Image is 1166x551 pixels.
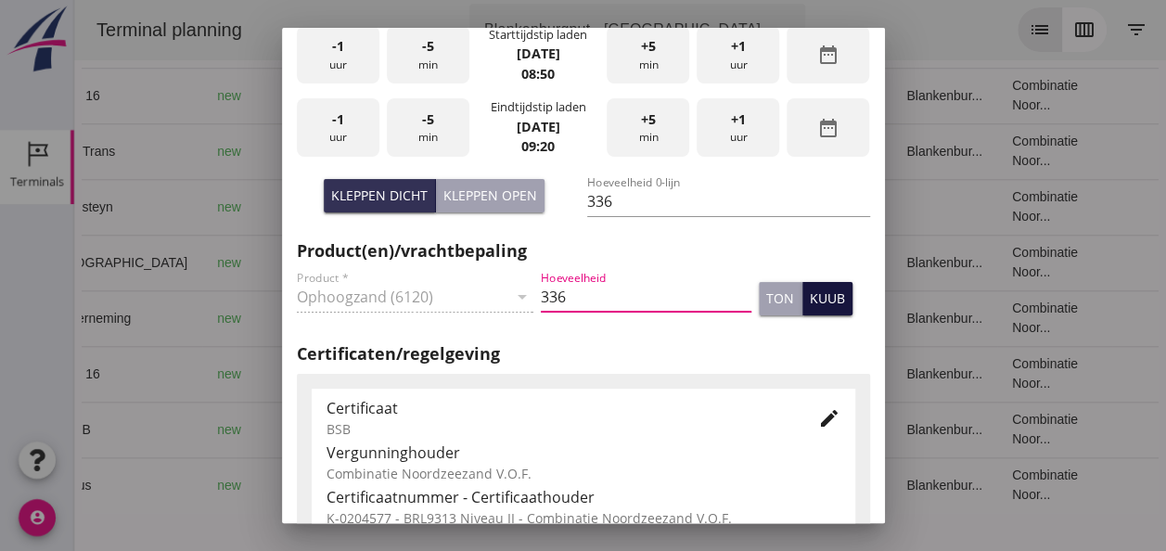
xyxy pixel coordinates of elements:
td: Combinatie Noor... [923,457,1038,513]
td: new [128,123,195,179]
td: Combinatie Noor... [923,235,1038,290]
div: min [607,26,689,84]
div: Kleppen dicht [331,186,428,205]
td: Filling sand [583,123,676,179]
span: -1 [332,36,344,57]
strong: 08:50 [521,65,555,83]
input: Hoeveelheid 0-lijn [587,186,870,216]
strong: [DATE] [516,118,559,135]
i: directions_boat [273,145,286,158]
strong: 09:20 [521,137,555,155]
td: Combinatie Noor... [923,179,1038,235]
input: Hoeveelheid [541,282,751,312]
div: Zuilichem [210,420,341,440]
td: Ontzilt oph.zan... [583,179,676,235]
div: BSB [327,419,788,439]
div: Starttijdstip laden [489,26,587,44]
td: Combinatie Noor... [923,123,1038,179]
small: m3 [433,314,448,325]
button: Kleppen open [436,179,545,212]
td: 18 [677,290,818,346]
small: m3 [433,369,448,380]
td: 18 [677,123,818,179]
span: -5 [422,109,434,130]
td: 18 [677,402,818,457]
td: Ontzilt oph.zan... [583,457,676,513]
i: arrow_drop_down [698,19,720,41]
span: -5 [422,36,434,57]
td: Combinatie Noor... [923,346,1038,402]
div: K-0204577 - BRL9313 Niveau II - Combinatie Noordzeezand V.O.F. [327,508,840,528]
i: date_range [817,44,839,66]
i: directions_boat [256,89,269,102]
td: Ontzilt oph.zan... [583,68,676,123]
div: min [387,26,469,84]
td: Blankenbur... [817,123,923,179]
td: Combinatie Noor... [923,68,1038,123]
td: Combinatie Noor... [923,402,1038,457]
td: 1298 [390,68,492,123]
div: Terminal planning [7,17,183,43]
td: 18 [677,457,818,513]
i: filter_list [1051,19,1073,41]
div: uur [697,26,779,84]
i: calendar_view_week [999,19,1021,41]
td: Ontzilt oph.zan... [583,290,676,346]
td: 999 [390,457,492,513]
div: Certificaatnummer - Certificaathouder [327,486,840,508]
td: new [128,402,195,457]
td: 18 [677,68,818,123]
i: directions_boat [273,423,286,436]
td: 18 [677,179,818,235]
small: m3 [433,91,448,102]
td: new [128,235,195,290]
div: Gouda [210,365,341,384]
span: +5 [641,36,656,57]
td: Blankenbur... [817,290,923,346]
td: Filling sand [583,235,676,290]
td: Blankenbur... [817,346,923,402]
i: date_range [817,117,839,139]
td: new [128,68,195,123]
div: Bergambacht [210,253,341,273]
div: Gouda [210,86,341,106]
td: 467 [390,235,492,290]
i: directions_boat [328,200,341,213]
div: Gouda [210,476,341,495]
span: +1 [731,109,746,130]
div: kuub [810,288,845,308]
td: Combinatie Noor... [923,290,1038,346]
td: 1643 [390,179,492,235]
td: 1231 [390,290,492,346]
div: Certificaat [327,397,788,419]
div: Combinatie Noordzeezand V.O.F. [327,464,840,483]
td: Blankenbur... [817,402,923,457]
div: ton [766,288,794,308]
div: uur [297,98,379,157]
td: Ontzilt oph.zan... [583,346,676,402]
td: 336 [390,123,492,179]
small: m3 [426,481,441,492]
div: Vergunninghouder [327,442,840,464]
td: new [128,346,195,402]
td: Filling sand [583,402,676,457]
div: Gouda [210,309,341,328]
small: m3 [426,258,441,269]
td: Blankenbur... [817,68,923,123]
div: uur [297,26,379,84]
div: Zuilichem [210,142,341,161]
span: +5 [641,109,656,130]
span: -1 [332,109,344,130]
div: Blankenburgput - [GEOGRAPHIC_DATA] [410,19,686,41]
div: Rotterdam Zandoverslag [210,187,341,226]
div: Eindtijdstip laden [490,98,585,116]
i: directions_boat [294,256,307,269]
h2: Product(en)/vrachtbepaling [297,238,870,263]
td: 18 [677,235,818,290]
button: kuub [802,282,852,315]
small: m3 [426,425,441,436]
td: 541 [390,402,492,457]
i: edit [818,407,840,429]
small: m3 [433,202,448,213]
td: new [128,290,195,346]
